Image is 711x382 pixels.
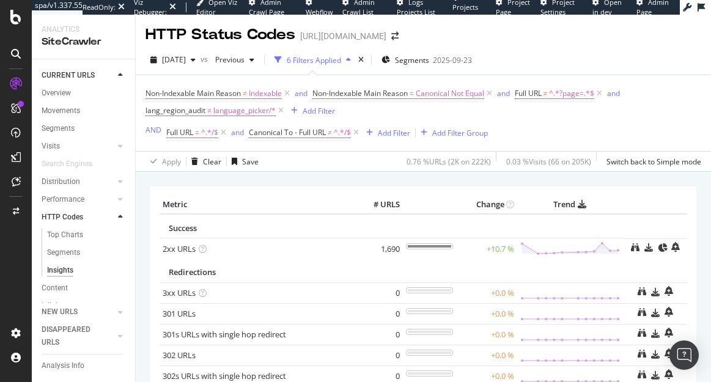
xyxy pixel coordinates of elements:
button: [DATE] [146,50,201,70]
a: 302s URLs with single hop redirect [163,370,286,381]
a: 3xx URLs [163,287,196,298]
span: ^.*/$ [334,124,351,141]
span: Segments [395,55,429,65]
button: Apply [146,152,181,171]
div: bell-plus [665,369,673,379]
span: Full URL [515,88,542,98]
div: [URL][DOMAIN_NAME] [300,30,386,42]
td: 1,690 [354,238,403,259]
button: Add Filter [361,125,410,140]
a: NEW URLS [42,306,114,318]
div: Apply [162,156,181,167]
td: 0 [354,345,403,365]
div: and [295,88,308,98]
div: DISAPPEARED URLS [42,323,103,349]
span: vs [201,54,210,64]
div: bell-plus [665,328,673,337]
span: ^.*?page=.*$ [549,85,594,102]
span: ≠ [543,88,548,98]
button: Add Filter Group [416,125,488,140]
div: NEW URLS [42,306,78,318]
button: 6 Filters Applied [270,50,356,70]
div: Visits [42,140,60,153]
a: Search Engines [42,158,105,171]
div: Movements [42,105,80,117]
a: Visits [42,140,114,153]
span: ≠ [328,127,332,138]
th: # URLS [354,196,403,214]
span: Non-Indexable Main Reason [312,88,408,98]
div: AND [146,125,161,135]
a: 301 URLs [163,308,196,319]
div: bell-plus [671,242,680,252]
div: Switch back to Simple mode [606,156,701,167]
div: CURRENT URLS [42,69,95,82]
div: Performance [42,193,84,206]
div: Inlinks [42,299,63,312]
a: Analysis Info [42,359,127,372]
span: ^.*/$ [201,124,218,141]
a: Performance [42,193,114,206]
div: HTTP Status Codes [146,24,295,45]
span: Success [169,222,197,233]
a: HTTP Codes [42,211,114,224]
div: Segments [42,122,75,135]
a: 301s URLs with single hop redirect [163,329,286,340]
span: Redirections [169,266,216,277]
a: CURRENT URLS [42,69,114,82]
td: +0.0 % [456,345,517,365]
a: Segments [42,122,127,135]
div: 0.03 % Visits ( 66 on 205K ) [506,156,591,167]
div: 2025-09-23 [433,55,472,65]
span: Projects List [452,2,478,21]
span: Previous [210,54,245,65]
a: Content [42,282,127,295]
a: DISAPPEARED URLS [42,323,114,349]
td: +0.0 % [456,303,517,324]
td: +0.0 % [456,282,517,303]
div: Segments [47,246,80,259]
button: Add Filter [286,103,335,118]
div: bell-plus [665,307,673,317]
button: AND [146,124,161,136]
div: 0.76 % URLs ( 2K on 222K ) [407,156,491,167]
th: Change [456,196,517,214]
a: Distribution [42,175,114,188]
div: Top Charts [47,229,83,241]
div: Search Engines [42,158,92,171]
div: and [231,127,244,138]
span: ≠ [207,105,212,116]
button: and [497,87,510,99]
button: Clear [186,152,221,171]
div: bell-plus [665,348,673,358]
div: Insights [47,264,73,277]
button: and [295,87,308,99]
a: 2xx URLs [163,243,196,254]
td: +10.7 % [456,238,517,259]
a: Segments [47,246,127,259]
div: Add Filter [378,128,410,138]
th: Trend [517,196,623,214]
div: arrow-right-arrow-left [391,32,399,40]
td: 0 [354,324,403,345]
div: SiteCrawler [42,35,125,49]
div: and [607,88,620,98]
span: Full URL [166,127,193,138]
a: Insights [47,264,127,277]
a: Movements [42,105,127,117]
span: Canonical Not Equal [416,85,484,102]
a: Top Charts [47,229,127,241]
span: Canonical To - Full URL [249,127,326,138]
span: lang_region_audit [146,105,205,116]
th: Metric [160,196,354,214]
span: Webflow [306,7,333,17]
div: Analytics [42,24,125,35]
a: 302 URLs [163,350,196,361]
a: Inlinks [42,299,114,312]
span: Non-Indexable Main Reason [146,88,241,98]
button: and [231,127,244,138]
span: 2025 Sep. 26th [162,54,186,65]
a: Overview [42,87,127,100]
div: 6 Filters Applied [287,55,341,65]
div: and [497,88,510,98]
